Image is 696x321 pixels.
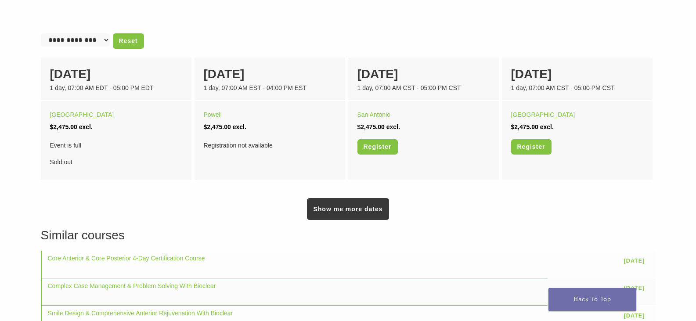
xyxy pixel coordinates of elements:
[79,123,93,130] span: excl.
[204,139,336,151] div: Registration not available
[204,65,336,83] div: [DATE]
[548,288,636,311] a: Back To Top
[357,139,398,155] a: Register
[511,139,552,155] a: Register
[48,282,216,289] a: Complex Case Management & Problem Solving With Bioclear
[511,111,575,118] a: [GEOGRAPHIC_DATA]
[41,226,656,245] h3: Similar courses
[307,198,389,220] a: Show me more dates
[48,255,205,262] a: Core Anterior & Core Posterior 4-Day Certification Course
[620,254,649,267] a: [DATE]
[50,83,182,93] div: 1 day, 07:00 AM EDT - 05:00 PM EDT
[204,111,222,118] a: Powell
[50,111,114,118] a: [GEOGRAPHIC_DATA]
[50,65,182,83] div: [DATE]
[50,123,77,130] span: $2,475.00
[113,33,144,49] a: Reset
[620,281,649,295] a: [DATE]
[204,83,336,93] div: 1 day, 07:00 AM EST - 04:00 PM EST
[357,83,490,93] div: 1 day, 07:00 AM CST - 05:00 PM CST
[357,111,391,118] a: San Antonio
[511,83,643,93] div: 1 day, 07:00 AM CST - 05:00 PM CST
[357,65,490,83] div: [DATE]
[386,123,400,130] span: excl.
[48,310,233,317] a: Smile Design & Comprehensive Anterior Rejuvenation With Bioclear
[50,139,182,168] div: Sold out
[233,123,246,130] span: excl.
[357,123,385,130] span: $2,475.00
[50,139,182,151] span: Event is full
[511,123,538,130] span: $2,475.00
[540,123,554,130] span: excl.
[511,65,643,83] div: [DATE]
[204,123,231,130] span: $2,475.00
